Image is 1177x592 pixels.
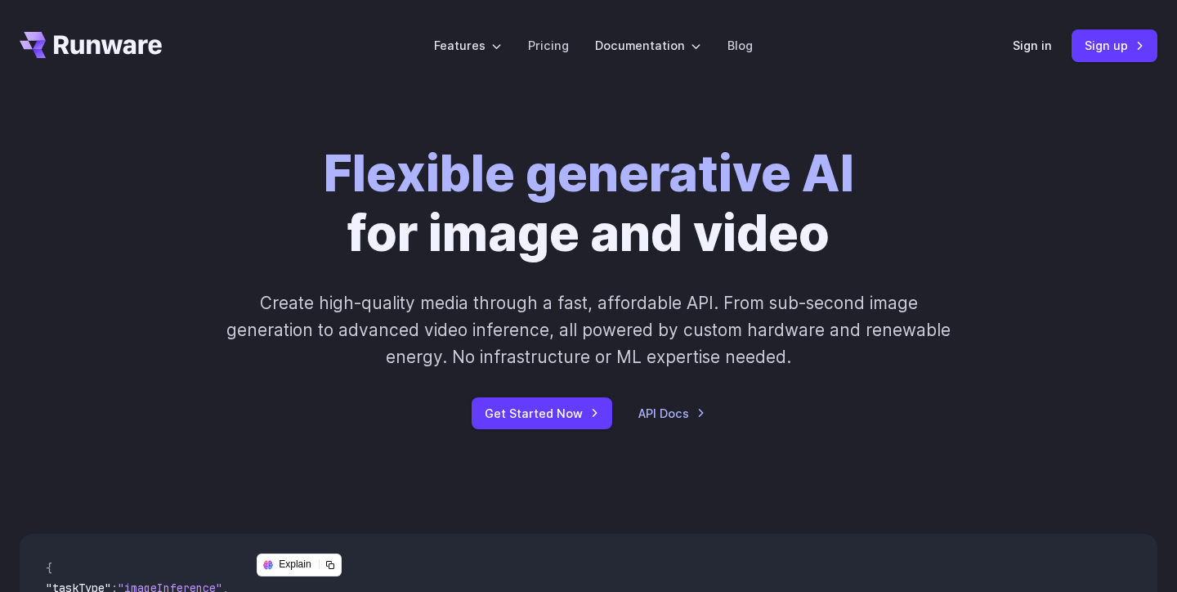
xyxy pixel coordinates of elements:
[324,144,854,263] h1: for image and video
[727,36,753,55] a: Blog
[528,36,569,55] a: Pricing
[434,36,502,55] label: Features
[46,561,52,576] span: {
[472,397,612,429] a: Get Started Now
[638,404,705,423] a: API Docs
[1013,36,1052,55] a: Sign in
[20,32,162,58] a: Go to /
[225,289,953,371] p: Create high-quality media through a fast, affordable API. From sub-second image generation to adv...
[595,36,701,55] label: Documentation
[324,143,854,204] strong: Flexible generative AI
[1072,29,1157,61] a: Sign up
